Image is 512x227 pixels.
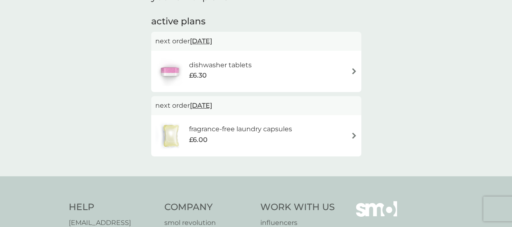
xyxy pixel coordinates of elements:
h4: Help [69,201,157,214]
h6: dishwasher tablets [189,60,251,71]
h2: active plans [151,15,361,28]
h4: Work With Us [260,201,335,214]
span: £6.30 [189,70,206,81]
img: fragrance-free laundry capsules [155,121,187,150]
span: [DATE] [190,97,212,113]
p: next order [155,100,357,111]
p: next order [155,36,357,47]
img: arrow right [351,68,357,74]
h6: fragrance-free laundry capsules [189,124,292,135]
img: arrow right [351,132,357,139]
span: [DATE] [190,33,212,49]
img: dishwasher tablets [155,57,184,86]
span: £6.00 [189,135,207,145]
h4: Company [164,201,252,214]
